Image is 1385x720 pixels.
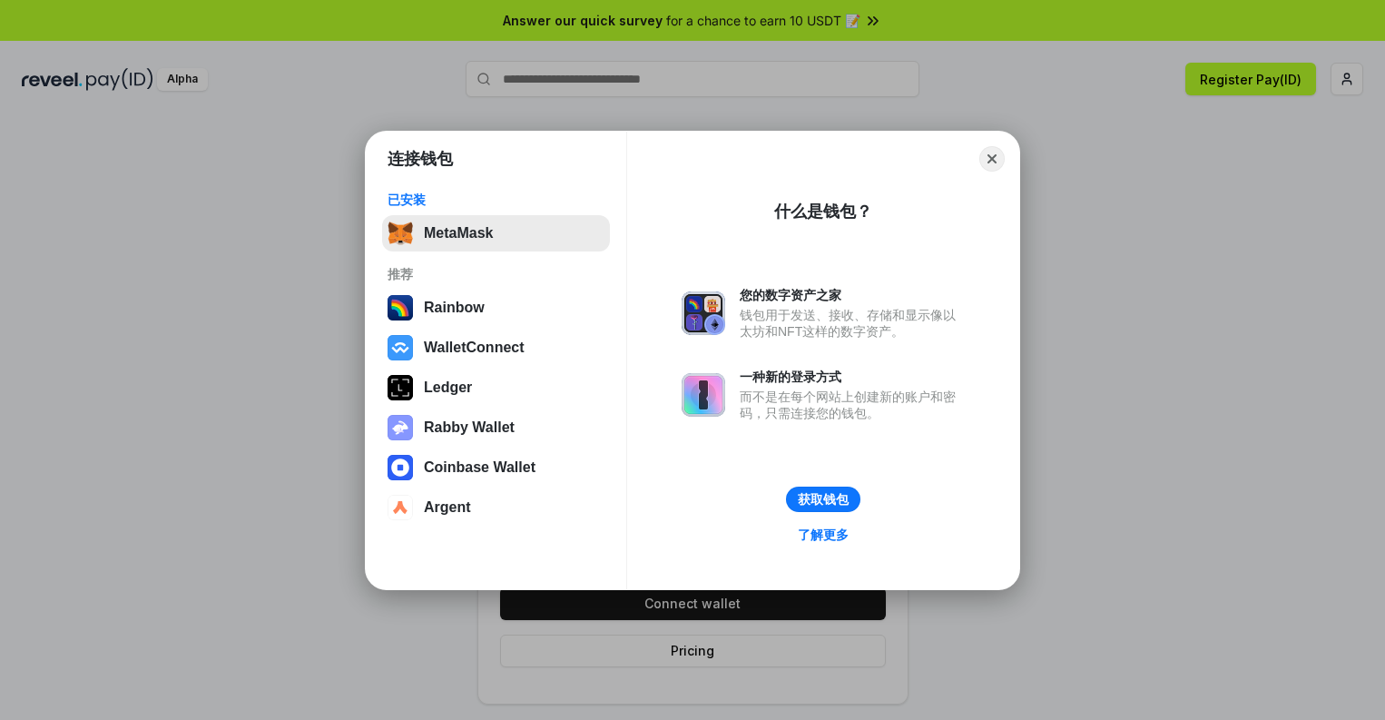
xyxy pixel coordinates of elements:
div: 获取钱包 [798,491,849,508]
img: svg+xml,%3Csvg%20xmlns%3D%22http%3A%2F%2Fwww.w3.org%2F2000%2Fsvg%22%20width%3D%2228%22%20height%3... [388,375,413,400]
div: 什么是钱包？ [774,201,872,222]
div: MetaMask [424,225,493,242]
div: 了解更多 [798,527,849,543]
img: svg+xml,%3Csvg%20xmlns%3D%22http%3A%2F%2Fwww.w3.org%2F2000%2Fsvg%22%20fill%3D%22none%22%20viewBox... [388,415,413,440]
div: 而不是在每个网站上创建新的账户和密码，只需连接您的钱包。 [740,389,965,421]
button: Rabby Wallet [382,409,610,446]
div: Rabby Wallet [424,419,515,436]
img: svg+xml,%3Csvg%20width%3D%2228%22%20height%3D%2228%22%20viewBox%3D%220%200%2028%2028%22%20fill%3D... [388,455,413,480]
button: Coinbase Wallet [382,449,610,486]
div: WalletConnect [424,340,525,356]
div: Coinbase Wallet [424,459,535,476]
div: 您的数字资产之家 [740,287,965,303]
div: 钱包用于发送、接收、存储和显示像以太坊和NFT这样的数字资产。 [740,307,965,340]
img: svg+xml,%3Csvg%20width%3D%22120%22%20height%3D%22120%22%20viewBox%3D%220%200%20120%20120%22%20fil... [388,295,413,321]
button: MetaMask [382,215,610,252]
button: Ledger [382,370,610,406]
button: 获取钱包 [786,487,860,512]
button: Close [979,146,1005,172]
button: WalletConnect [382,330,610,366]
div: Ledger [424,380,472,396]
img: svg+xml,%3Csvg%20width%3D%2228%22%20height%3D%2228%22%20viewBox%3D%220%200%2028%2028%22%20fill%3D... [388,495,413,520]
img: svg+xml,%3Csvg%20xmlns%3D%22http%3A%2F%2Fwww.w3.org%2F2000%2Fsvg%22%20fill%3D%22none%22%20viewBox... [682,373,725,417]
div: 一种新的登录方式 [740,369,965,385]
a: 了解更多 [787,523,859,547]
div: Argent [424,499,471,516]
div: 已安装 [388,192,604,208]
button: Rainbow [382,290,610,326]
div: Rainbow [424,300,485,316]
img: svg+xml,%3Csvg%20width%3D%2228%22%20height%3D%2228%22%20viewBox%3D%220%200%2028%2028%22%20fill%3D... [388,335,413,360]
div: 推荐 [388,266,604,282]
img: svg+xml,%3Csvg%20fill%3D%22none%22%20height%3D%2233%22%20viewBox%3D%220%200%2035%2033%22%20width%... [388,221,413,246]
h1: 连接钱包 [388,148,453,170]
img: svg+xml,%3Csvg%20xmlns%3D%22http%3A%2F%2Fwww.w3.org%2F2000%2Fsvg%22%20fill%3D%22none%22%20viewBox... [682,291,725,335]
button: Argent [382,489,610,526]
